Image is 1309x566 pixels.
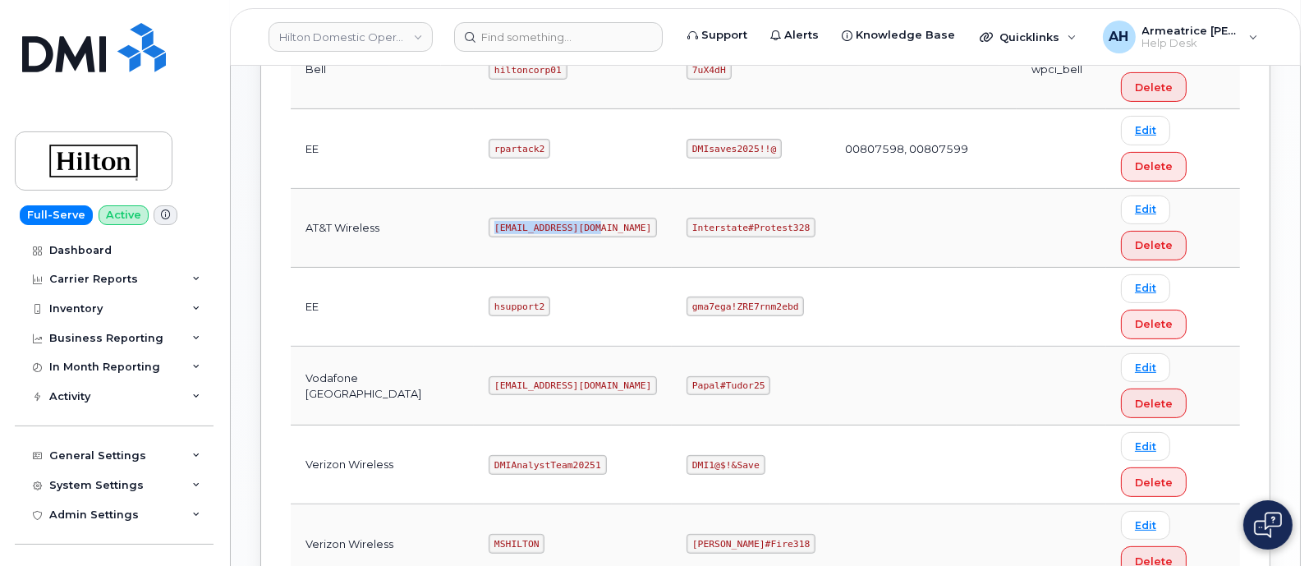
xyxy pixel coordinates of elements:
code: Interstate#Protest328 [687,218,815,237]
a: Alerts [759,19,830,52]
a: Edit [1121,196,1170,224]
td: EE [291,109,474,188]
a: Hilton Domestic Operating Company Inc [269,22,433,52]
a: Edit [1121,353,1170,382]
span: Quicklinks [999,30,1059,44]
div: Armeatrice Hargro [1091,21,1270,53]
button: Delete [1121,231,1187,260]
button: Delete [1121,467,1187,497]
code: [EMAIL_ADDRESS][DOMAIN_NAME] [489,218,657,237]
code: hsupport2 [489,297,550,316]
td: Bell [291,30,474,109]
td: AT&T Wireless [291,189,474,268]
code: MSHILTON [489,534,544,554]
td: Verizon Wireless [291,426,474,504]
code: DMIAnalystTeam20251 [489,455,606,475]
td: 00807598, 00807599 [830,109,1017,188]
span: AH [1109,27,1129,47]
a: Edit [1121,274,1170,303]
code: 7uX4dH [687,60,731,80]
span: Support [701,27,747,44]
td: EE [291,268,474,347]
span: Help Desk [1142,37,1241,50]
code: Papal#Tudor25 [687,376,770,396]
span: Knowledge Base [856,27,955,44]
td: Vodafone [GEOGRAPHIC_DATA] [291,347,474,426]
img: Open chat [1254,512,1282,538]
a: Knowledge Base [830,19,967,52]
span: Delete [1135,80,1173,95]
input: Find something... [454,22,663,52]
span: Delete [1135,396,1173,412]
code: DMI1@$!&Save [687,455,765,475]
code: rpartack2 [489,139,550,159]
span: Delete [1135,475,1173,490]
span: Armeatrice [PERSON_NAME] [1142,24,1241,37]
button: Delete [1121,72,1187,102]
span: Delete [1135,316,1173,332]
td: wpci_bell [1017,30,1106,109]
button: Delete [1121,389,1187,418]
a: Edit [1121,116,1170,145]
code: DMIsaves2025!!@ [687,139,782,159]
code: gma7ega!ZRE7rnm2ebd [687,297,804,316]
span: Alerts [784,27,819,44]
span: Delete [1135,237,1173,253]
code: hiltoncorp01 [489,60,567,80]
div: Quicklinks [968,21,1088,53]
a: Edit [1121,511,1170,540]
button: Delete [1121,152,1187,182]
button: Delete [1121,310,1187,339]
code: [EMAIL_ADDRESS][DOMAIN_NAME] [489,376,657,396]
code: [PERSON_NAME]#Fire318 [687,534,815,554]
a: Support [676,19,759,52]
span: Delete [1135,159,1173,174]
a: Edit [1121,432,1170,461]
